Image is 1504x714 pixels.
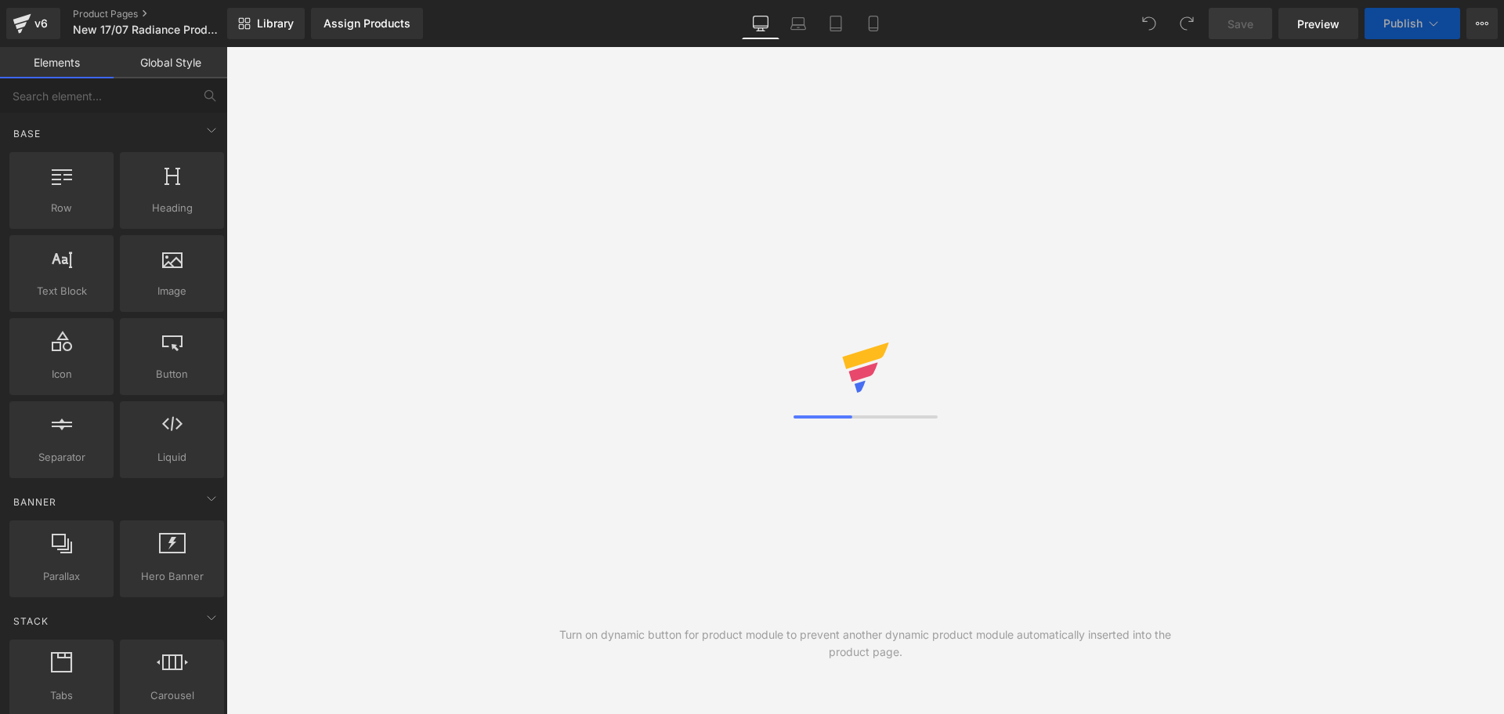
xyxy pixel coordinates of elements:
span: Base [12,126,42,141]
a: v6 [6,8,60,39]
button: Publish [1365,8,1460,39]
span: Text Block [14,283,109,299]
div: Assign Products [324,17,410,30]
div: v6 [31,13,51,34]
a: New Library [227,8,305,39]
a: Product Pages [73,8,253,20]
a: Preview [1278,8,1358,39]
button: Undo [1133,8,1165,39]
span: Heading [125,200,219,216]
span: Stack [12,614,50,629]
span: Row [14,200,109,216]
span: Liquid [125,449,219,466]
a: Desktop [742,8,779,39]
a: Global Style [114,47,227,78]
span: Preview [1297,16,1339,32]
a: Mobile [855,8,892,39]
span: New 17/07 Radiance Product_V2_No Sub [73,24,223,36]
span: Publish [1383,17,1423,30]
span: Carousel [125,687,219,704]
span: Hero Banner [125,568,219,585]
span: Separator [14,449,109,466]
span: Library [257,16,294,31]
span: Parallax [14,568,109,585]
span: Tabs [14,687,109,704]
span: Image [125,283,219,299]
div: Turn on dynamic button for product module to prevent another dynamic product module automatically... [546,626,1185,661]
a: Laptop [779,8,817,39]
span: Icon [14,366,109,382]
button: Redo [1171,8,1202,39]
a: Tablet [817,8,855,39]
span: Save [1227,16,1253,32]
span: Button [125,366,219,382]
button: More [1466,8,1498,39]
span: Banner [12,495,58,509]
